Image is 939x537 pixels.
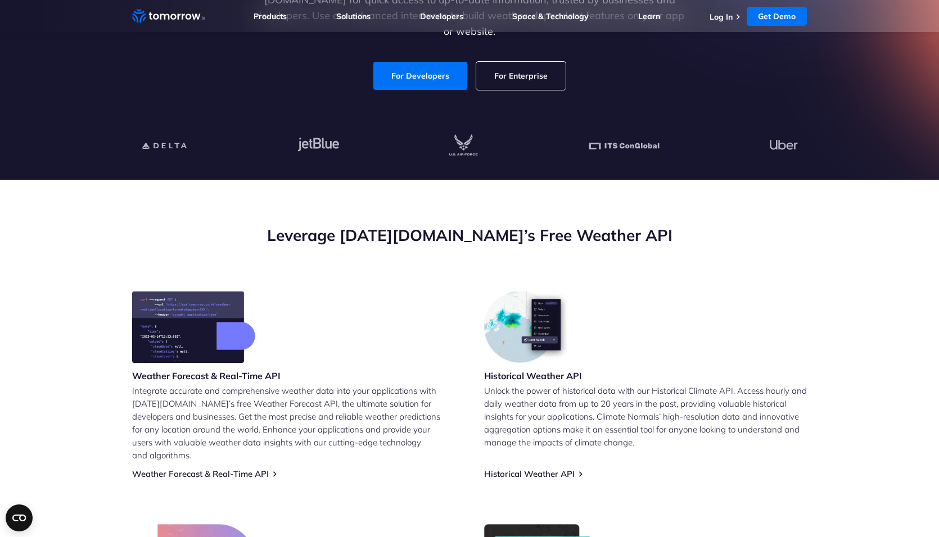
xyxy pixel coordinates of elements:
h2: Leverage [DATE][DOMAIN_NAME]’s Free Weather API [132,225,807,246]
a: Get Demo [747,7,807,26]
a: Developers [420,11,463,21]
p: Unlock the power of historical data with our Historical Climate API. Access hourly and daily weat... [484,384,807,449]
a: Space & Technology [512,11,589,21]
a: For Developers [373,62,467,90]
h3: Historical Weather API [484,370,582,382]
a: Log In [710,12,733,22]
a: Solutions [336,11,371,21]
a: Products [254,11,287,21]
button: Open CMP widget [6,504,33,531]
a: Weather Forecast & Real-Time API [132,468,269,479]
a: Historical Weather API [484,468,575,479]
p: Integrate accurate and comprehensive weather data into your applications with [DATE][DOMAIN_NAME]... [132,384,455,462]
h3: Weather Forecast & Real-Time API [132,370,281,382]
a: Learn [638,11,660,21]
a: Home link [132,8,205,25]
a: For Enterprise [476,62,566,90]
